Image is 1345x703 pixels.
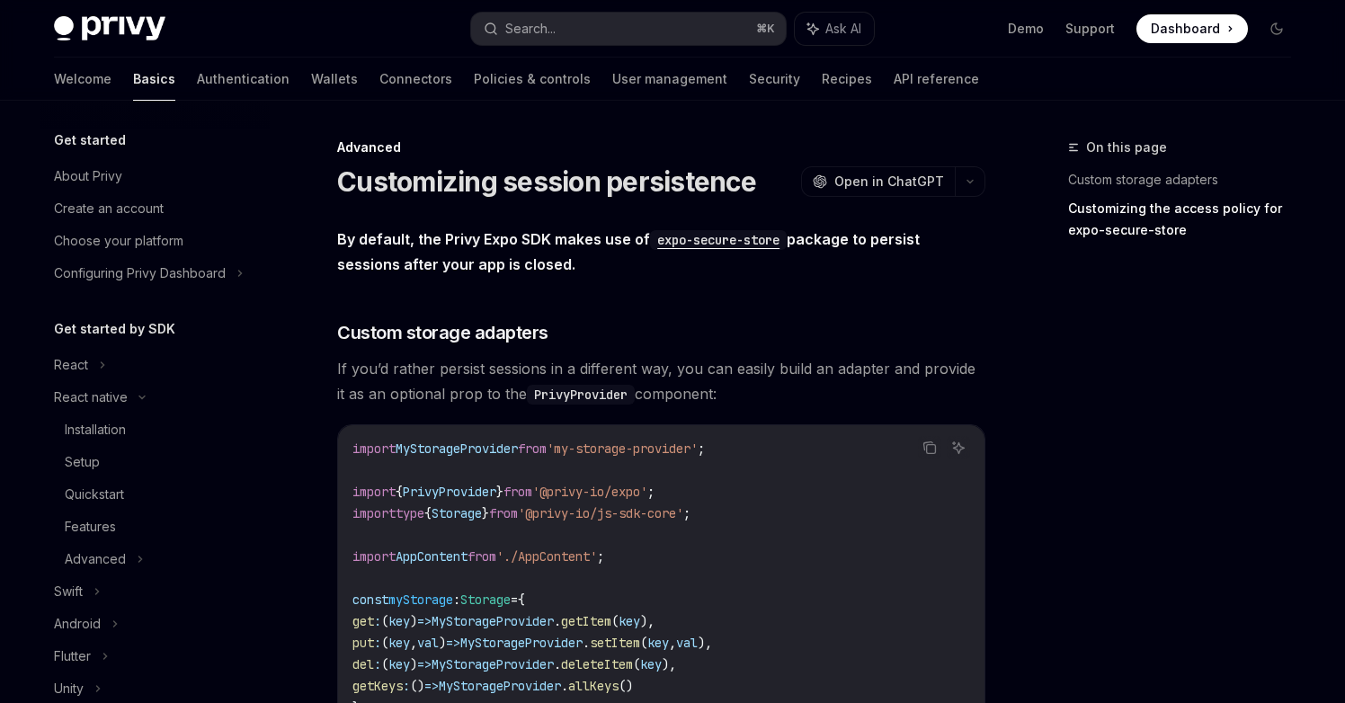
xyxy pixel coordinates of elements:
button: Copy the contents from the code block [918,436,941,459]
strong: By default, the Privy Expo SDK makes use of package to persist sessions after your app is closed. [337,230,920,273]
span: key [619,613,640,629]
code: PrivyProvider [527,385,635,405]
span: ⌘ K [756,22,775,36]
span: ; [647,484,655,500]
span: => [417,656,432,672]
span: ; [597,548,604,565]
a: Authentication [197,58,289,101]
a: Wallets [311,58,358,101]
span: del [352,656,374,672]
span: () [410,678,424,694]
span: MyStorageProvider [432,613,554,629]
span: type [396,505,424,521]
span: key [640,656,662,672]
span: . [554,656,561,672]
span: import [352,440,396,457]
span: val [417,635,439,651]
span: from [468,548,496,565]
div: Features [65,516,116,538]
div: Choose your platform [54,230,183,252]
span: ( [611,613,619,629]
span: ) [410,613,417,629]
span: get [352,613,374,629]
span: '@privy-io/expo' [532,484,647,500]
span: ( [381,635,388,651]
span: from [503,484,532,500]
span: : [403,678,410,694]
span: , [669,635,676,651]
div: Create an account [54,198,164,219]
a: Recipes [822,58,872,101]
a: User management [612,58,727,101]
span: { [396,484,403,500]
code: expo-secure-store [650,230,787,250]
button: Open in ChatGPT [801,166,955,197]
div: Installation [65,419,126,440]
h1: Customizing session persistence [337,165,756,198]
span: from [489,505,518,521]
span: Open in ChatGPT [834,173,944,191]
span: MyStorageProvider [432,656,554,672]
span: . [561,678,568,694]
span: , [410,635,417,651]
span: { [424,505,432,521]
span: MyStorageProvider [460,635,583,651]
span: : [374,613,381,629]
span: On this page [1086,137,1167,158]
button: Ask AI [795,13,874,45]
a: API reference [894,58,979,101]
div: Quickstart [65,484,124,505]
span: val [676,635,698,651]
span: { [518,592,525,608]
a: Security [749,58,800,101]
span: ( [633,656,640,672]
a: About Privy [40,160,270,192]
span: myStorage [388,592,453,608]
span: const [352,592,388,608]
span: : [453,592,460,608]
h5: Get started [54,129,126,151]
a: Policies & controls [474,58,591,101]
span: => [446,635,460,651]
span: Dashboard [1151,20,1220,38]
div: Flutter [54,645,91,667]
span: } [482,505,489,521]
span: getKeys [352,678,403,694]
span: ), [662,656,676,672]
span: ( [640,635,647,651]
a: Installation [40,414,270,446]
span: . [554,613,561,629]
button: Ask AI [947,436,970,459]
span: ( [381,613,388,629]
span: If you’d rather persist sessions in a different way, you can easily build an adapter and provide ... [337,356,985,406]
a: Create an account [40,192,270,225]
div: React [54,354,88,376]
span: ( [381,656,388,672]
span: from [518,440,547,457]
span: PrivyProvider [403,484,496,500]
span: Ask AI [825,20,861,38]
a: Dashboard [1136,14,1248,43]
span: '@privy-io/js-sdk-core' [518,505,683,521]
a: expo-secure-store [650,230,787,248]
span: getItem [561,613,611,629]
span: ; [683,505,690,521]
span: key [388,656,410,672]
a: Demo [1008,20,1044,38]
span: Storage [432,505,482,521]
span: MyStorageProvider [439,678,561,694]
span: key [388,635,410,651]
a: Custom storage adapters [1068,165,1305,194]
span: import [352,484,396,500]
a: Setup [40,446,270,478]
span: import [352,548,396,565]
a: Support [1065,20,1115,38]
span: MyStorageProvider [396,440,518,457]
span: => [424,678,439,694]
img: dark logo [54,16,165,41]
a: Choose your platform [40,225,270,257]
h5: Get started by SDK [54,318,175,340]
span: => [417,613,432,629]
span: allKeys [568,678,619,694]
div: Unity [54,678,84,699]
